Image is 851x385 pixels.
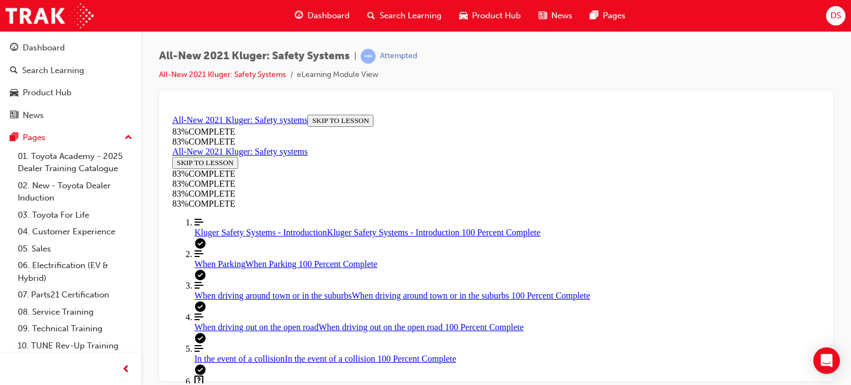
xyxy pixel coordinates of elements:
[530,4,581,27] a: news-iconNews
[10,111,18,121] span: news-icon
[4,105,137,126] a: News
[13,286,137,304] a: 07. Parts21 Certification
[4,127,137,148] button: Pages
[13,207,137,224] a: 03. Toyota For Life
[27,117,159,127] span: Kluger Safety Systems - Introduction
[6,3,94,28] img: Trak
[4,83,137,103] a: Product Hub
[159,50,350,63] span: All-New 2021 Kluger: Safety Systems
[295,9,303,23] span: guage-icon
[4,69,151,79] div: 83 % COMPLETE
[27,107,652,127] a: Kluger Safety Systems - Introduction 100 Percent Complete
[4,4,652,300] section: Course Overview
[831,9,841,22] span: DS
[184,181,422,190] span: When driving around town or in the suburbs 100 Percent Complete
[590,9,598,23] span: pages-icon
[13,320,137,337] a: 09. Technical Training
[125,131,132,145] span: up-icon
[354,50,356,63] span: |
[4,27,652,37] div: 83 % COMPLETE
[813,347,840,374] div: Open Intercom Messenger
[297,69,378,81] li: eLearning Module View
[4,89,652,99] div: 83 % COMPLETE
[367,9,375,23] span: search-icon
[4,17,652,27] div: 83 % COMPLETE
[4,4,652,37] section: Course Information
[23,109,44,122] div: News
[13,223,137,240] a: 04. Customer Experience
[603,9,626,22] span: Pages
[23,131,45,144] div: Pages
[23,86,71,99] div: Product Hub
[13,148,137,177] a: 01. Toyota Academy - 2025 Dealer Training Catalogue
[450,4,530,27] a: car-iconProduct Hub
[27,265,652,286] a: Kluger Safety Systems Quiz Quiz Failed
[27,181,184,190] span: When driving around town or in the suburbs
[22,64,84,77] div: Search Learning
[10,43,18,53] span: guage-icon
[361,49,376,64] span: learningRecordVerb_ATTEMPT-icon
[286,4,358,27] a: guage-iconDashboard
[27,149,78,158] span: When Parking
[4,35,137,127] button: DashboardSearch LearningProduct HubNews
[78,149,209,158] span: When Parking 100 Percent Complete
[10,133,18,143] span: pages-icon
[380,51,417,61] div: Attempted
[358,4,450,27] a: search-iconSearch Learning
[4,38,137,58] a: Dashboard
[23,42,65,54] div: Dashboard
[4,37,151,79] section: Course Information
[4,60,137,81] a: Search Learning
[27,212,151,222] span: When driving out on the open road
[4,47,70,59] button: SKIP TO LESSON
[472,9,521,22] span: Product Hub
[581,4,634,27] a: pages-iconPages
[13,337,137,355] a: 10. TUNE Rev-Up Training
[27,139,652,159] a: When Parking 100 Percent Complete
[10,66,18,76] span: search-icon
[13,304,137,321] a: 08. Service Training
[27,171,652,191] a: When driving around town or in the suburbs 100 Percent Complete
[4,107,652,300] nav: Course Outline
[117,244,288,253] span: In the event of a collision 100 Percent Complete
[539,9,547,23] span: news-icon
[4,79,652,89] div: 83 % COMPLETE
[13,257,137,286] a: 06. Electrification (EV & Hybrid)
[159,70,286,79] a: All-New 2021 Kluger: Safety Systems
[459,9,468,23] span: car-icon
[159,117,372,127] span: Kluger Safety Systems - Introduction 100 Percent Complete
[151,212,356,222] span: When driving out on the open road 100 Percent Complete
[307,9,350,22] span: Dashboard
[27,234,652,254] a: In the event of a collision 100 Percent Complete
[27,202,652,222] a: When driving out on the open road 100 Percent Complete
[4,5,140,14] a: All-New 2021 Kluger: Safety systems
[27,244,117,253] span: In the event of a collision
[380,9,442,22] span: Search Learning
[10,88,18,98] span: car-icon
[122,363,130,377] span: prev-icon
[551,9,572,22] span: News
[4,59,151,69] div: 83 % COMPLETE
[4,37,140,46] a: All-New 2021 Kluger: Safety systems
[13,177,137,207] a: 02. New - Toyota Dealer Induction
[140,4,206,17] button: SKIP TO LESSON
[826,6,845,25] button: DS
[13,240,137,258] a: 05. Sales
